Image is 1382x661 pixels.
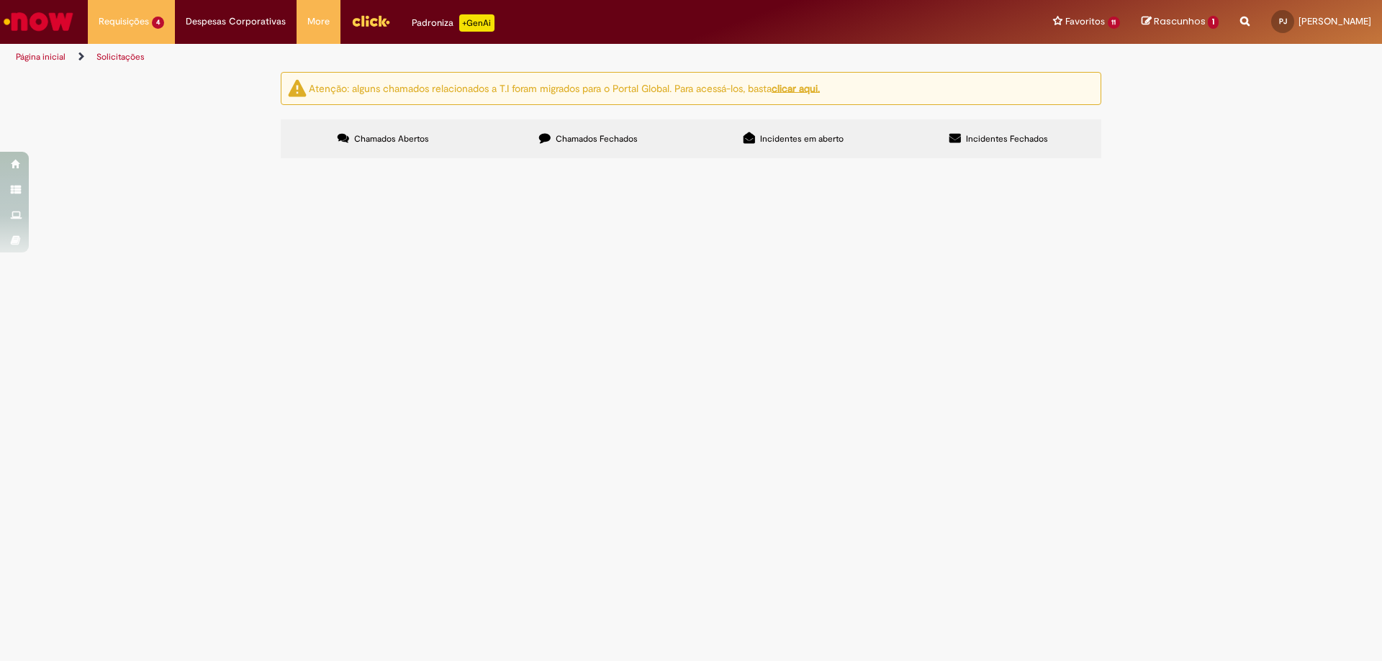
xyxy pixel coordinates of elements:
[96,51,145,63] a: Solicitações
[1279,17,1287,26] span: PJ
[307,14,330,29] span: More
[354,133,429,145] span: Chamados Abertos
[1108,17,1121,29] span: 11
[16,51,66,63] a: Página inicial
[1299,15,1371,27] span: [PERSON_NAME]
[556,133,638,145] span: Chamados Fechados
[1142,15,1219,29] a: Rascunhos
[760,133,844,145] span: Incidentes em aberto
[1208,16,1219,29] span: 1
[152,17,164,29] span: 4
[1065,14,1105,29] span: Favoritos
[459,14,494,32] p: +GenAi
[186,14,286,29] span: Despesas Corporativas
[412,14,494,32] div: Padroniza
[351,10,390,32] img: click_logo_yellow_360x200.png
[309,81,820,94] ng-bind-html: Atenção: alguns chamados relacionados a T.I foram migrados para o Portal Global. Para acessá-los,...
[99,14,149,29] span: Requisições
[966,133,1048,145] span: Incidentes Fechados
[1,7,76,36] img: ServiceNow
[772,81,820,94] a: clicar aqui.
[11,44,911,70] ul: Trilhas de página
[1154,14,1206,28] span: Rascunhos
